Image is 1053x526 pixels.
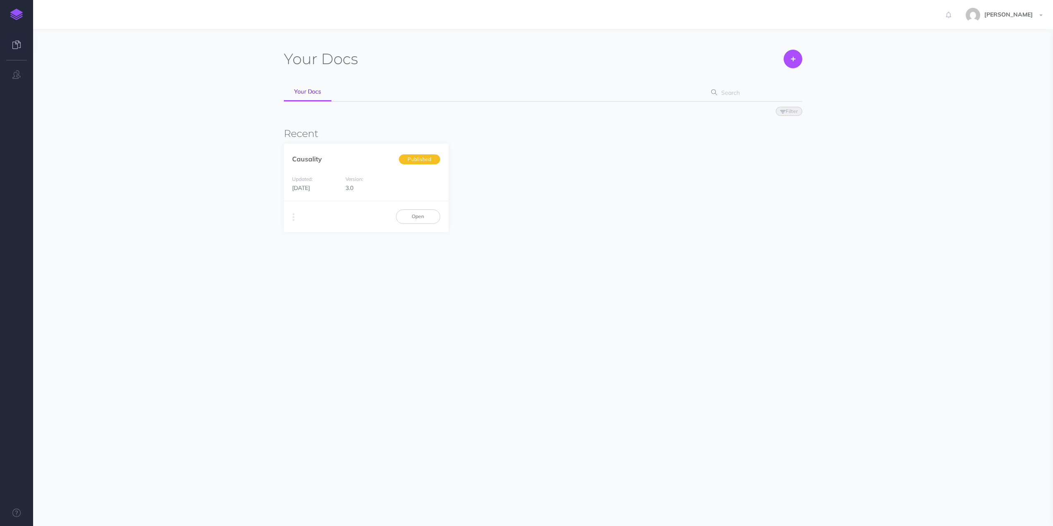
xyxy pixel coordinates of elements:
h1: Docs [284,50,358,68]
input: Search [719,85,789,100]
span: 3.0 [345,184,353,192]
button: Filter [776,107,802,116]
i: More actions [293,211,295,223]
a: Open [396,209,440,223]
span: [PERSON_NAME] [980,11,1037,18]
h3: Recent [284,128,802,139]
a: Causality [292,155,322,163]
img: 5e65f80bd5f055f0ce8376a852e1104c.jpg [966,8,980,22]
span: Your [284,50,317,68]
small: Version: [345,176,363,182]
span: [DATE] [292,184,310,192]
span: Your Docs [294,88,321,95]
small: Updated: [292,176,313,182]
img: logo-mark.svg [10,9,23,20]
a: Your Docs [284,83,331,101]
